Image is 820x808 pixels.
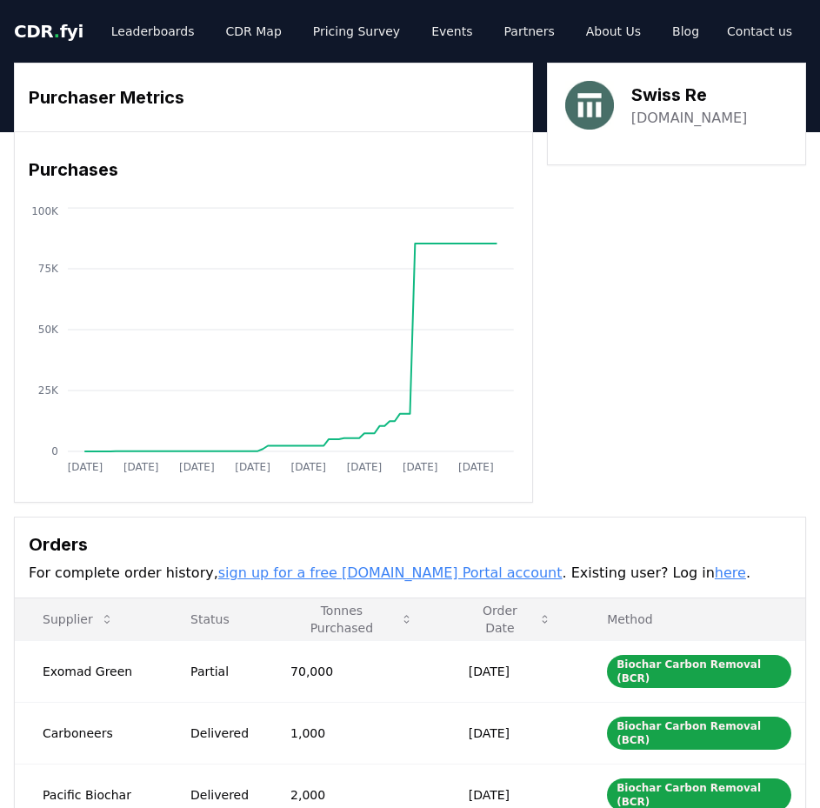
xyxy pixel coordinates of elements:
[290,461,326,473] tspan: [DATE]
[29,157,518,183] h3: Purchases
[29,563,791,584] p: For complete order history, . Existing user? Log in .
[29,84,518,110] h3: Purchaser Metrics
[565,81,614,130] img: Swiss Re-logo
[179,461,215,473] tspan: [DATE]
[14,21,83,42] span: CDR fyi
[54,21,60,42] span: .
[97,16,209,47] a: Leaderboards
[347,461,383,473] tspan: [DATE]
[29,602,128,637] button: Supplier
[38,324,59,336] tspan: 50K
[631,82,748,108] h3: Swiss Re
[631,108,748,129] a: [DOMAIN_NAME]
[15,640,163,702] td: Exomad Green
[417,16,486,47] a: Events
[607,655,791,688] div: Biochar Carbon Removal (BCR)
[190,725,249,742] div: Delivered
[455,602,565,637] button: Order Date
[68,461,103,473] tspan: [DATE]
[607,717,791,750] div: Biochar Carbon Removal (BCR)
[277,602,427,637] button: Tonnes Purchased
[177,611,249,628] p: Status
[212,16,296,47] a: CDR Map
[458,461,494,473] tspan: [DATE]
[572,16,655,47] a: About Us
[97,16,713,47] nav: Main
[123,461,159,473] tspan: [DATE]
[31,205,59,217] tspan: 100K
[235,461,270,473] tspan: [DATE]
[593,611,791,628] p: Method
[29,531,791,558] h3: Orders
[715,564,746,581] a: here
[441,640,579,702] td: [DATE]
[218,564,563,581] a: sign up for a free [DOMAIN_NAME] Portal account
[15,702,163,764] td: Carboneers
[51,445,58,457] tspan: 0
[263,702,441,764] td: 1,000
[263,640,441,702] td: 70,000
[713,16,806,47] a: Contact us
[190,786,249,804] div: Delivered
[403,461,438,473] tspan: [DATE]
[490,16,569,47] a: Partners
[38,263,59,275] tspan: 75K
[658,16,713,47] a: Blog
[14,19,83,43] a: CDR.fyi
[38,384,59,397] tspan: 25K
[190,663,249,680] div: Partial
[299,16,414,47] a: Pricing Survey
[441,702,579,764] td: [DATE]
